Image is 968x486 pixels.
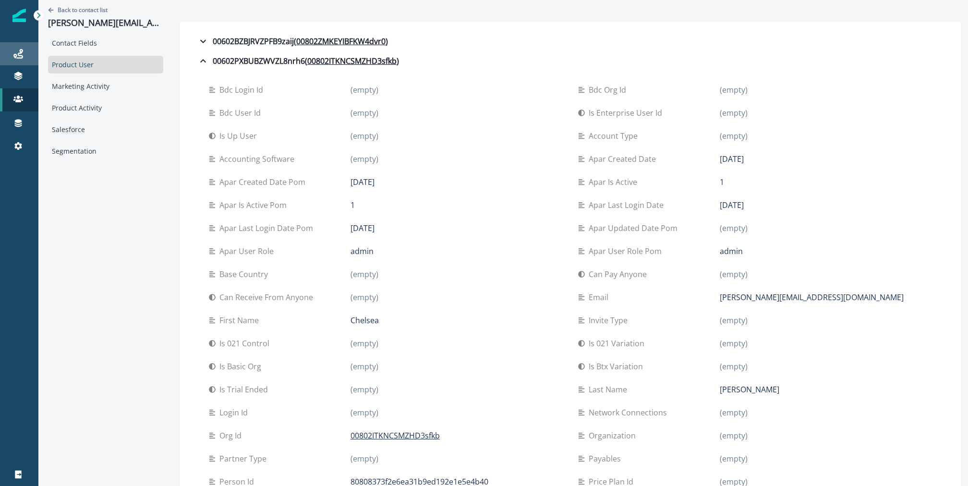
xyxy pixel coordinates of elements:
[48,6,108,14] button: Go back
[351,315,379,326] p: Chelsea
[720,130,748,142] p: (empty)
[720,384,779,395] p: [PERSON_NAME]
[48,56,163,73] div: Product User
[589,338,648,349] p: Is 021 variation
[219,361,265,372] p: Is basic org
[720,222,748,234] p: (empty)
[219,199,290,211] p: Apar is active pom
[219,84,267,96] p: bdc login id
[294,36,296,47] p: (
[720,292,904,303] p: [PERSON_NAME][EMAIL_ADDRESS][DOMAIN_NAME]
[351,384,378,395] p: (empty)
[589,153,660,165] p: Apar created date
[720,407,748,418] p: (empty)
[219,245,278,257] p: Apar user role
[58,6,108,14] p: Back to contact list
[307,55,397,67] u: 00802ITKNCSMZHD3sfkb
[351,199,355,211] p: 1
[589,315,631,326] p: Invite type
[12,9,26,22] img: Inflection
[48,121,163,138] div: Salesforce
[589,107,666,119] p: is enterprise user id
[589,361,647,372] p: Is btx variation
[351,338,378,349] p: (empty)
[219,107,265,119] p: bdc user id
[589,130,641,142] p: Account type
[720,245,743,257] p: admin
[720,176,724,188] p: 1
[351,361,378,372] p: (empty)
[48,142,163,160] div: Segmentation
[219,384,272,395] p: Is trial ended
[351,245,374,257] p: admin
[589,430,640,441] p: Organization
[720,107,748,119] p: (empty)
[589,384,631,395] p: Last name
[219,176,309,188] p: Apar created date pom
[296,36,386,47] u: 00802ZMKEYIBFKW4dvr0
[219,453,270,464] p: Partner type
[197,36,388,47] div: 00602BZBJRVZPFB9zaij
[351,292,378,303] p: (empty)
[589,268,651,280] p: Can pay anyone
[197,55,399,67] div: 00602PXBUBZWVZL8nrh6
[351,130,378,142] p: (empty)
[386,36,388,47] p: )
[351,107,378,119] p: (empty)
[720,338,748,349] p: (empty)
[720,84,748,96] p: (empty)
[589,222,681,234] p: Apar updated date pom
[351,453,378,464] p: (empty)
[351,222,375,234] p: [DATE]
[351,407,378,418] p: (empty)
[589,84,630,96] p: bdc org id
[720,268,748,280] p: (empty)
[219,268,272,280] p: Base country
[397,55,399,67] p: )
[589,292,612,303] p: Email
[720,315,748,326] p: (empty)
[720,153,744,165] p: [DATE]
[589,199,667,211] p: Apar last login date
[720,430,748,441] p: (empty)
[219,315,263,326] p: First name
[190,32,951,51] button: 00602BZBJRVZPFB9zaij(00802ZMKEYIBFKW4dvr0)
[720,199,744,211] p: [DATE]
[48,18,163,28] p: [PERSON_NAME][EMAIL_ADDRESS][DOMAIN_NAME]
[219,222,317,234] p: Apar last login date pom
[351,268,378,280] p: (empty)
[351,176,375,188] p: [DATE]
[219,292,317,303] p: Can receive from anyone
[219,430,245,441] p: Org id
[305,55,307,67] p: (
[720,361,748,372] p: (empty)
[48,99,163,117] div: Product Activity
[589,176,641,188] p: Apar is active
[351,84,378,96] p: (empty)
[351,153,378,165] p: (empty)
[219,153,298,165] p: Accounting software
[589,407,671,418] p: Network connections
[219,130,261,142] p: is up user
[219,407,252,418] p: Login id
[589,245,665,257] p: Apar user role pom
[589,453,625,464] p: Payables
[48,77,163,95] div: Marketing Activity
[190,51,951,71] button: 00602PXBUBZWVZL8nrh6(00802ITKNCSMZHD3sfkb)
[720,453,748,464] p: (empty)
[351,430,440,441] p: 00802ITKNCSMZHD3sfkb
[219,338,273,349] p: Is 021 control
[48,34,163,52] div: Contact Fields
